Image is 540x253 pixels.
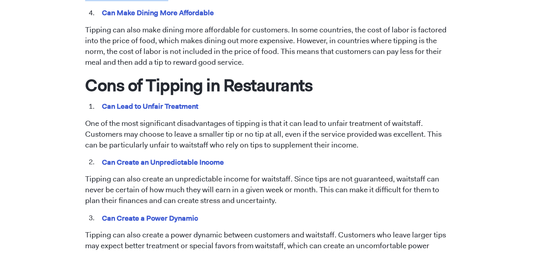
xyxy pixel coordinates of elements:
p: Tipping can also make dining more affordable for customers. In some countries, the cost of labor ... [85,25,455,68]
mark: Can Make Dining More Affordable [100,6,215,19]
p: One of the most significant disadvantages of tipping is that it can lead to unfair treatment of w... [85,118,455,151]
mark: Can Lead to Unfair Treatment [100,100,199,112]
h1: Cons of Tipping in Restaurants [85,75,455,96]
p: Tipping can also create an unpredictable income for waitstaff. Since tips are not guaranteed, wai... [85,174,455,206]
mark: Can Create an Unpredictable Income [100,156,225,168]
mark: Can Create a Power Dynamic [100,212,199,224]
